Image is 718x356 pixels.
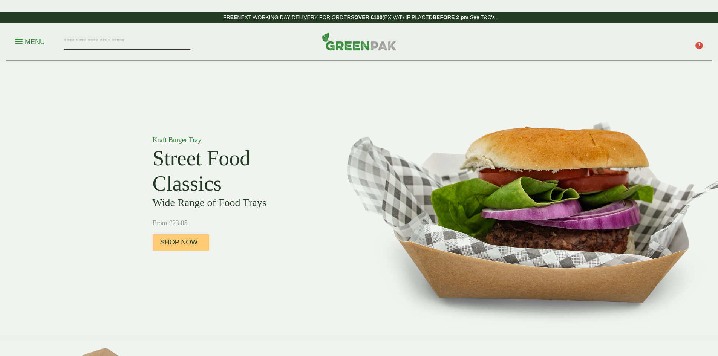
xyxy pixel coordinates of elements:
h2: Street Food Classics [153,146,322,196]
strong: BEFORE 2 pm [433,14,468,20]
img: GreenPak Supplies [322,32,397,50]
a: Menu [15,37,45,45]
p: Kraft Burger Tray [153,135,322,145]
span: From £23.05 [153,219,188,227]
span: Shop Now [160,238,198,247]
a: See T&C's [470,14,495,20]
a: Shop Now [153,234,209,251]
h3: Wide Range of Food Trays [153,196,322,209]
strong: FREE [223,14,237,20]
strong: OVER £100 [354,14,383,20]
img: Street Food Classics [323,61,718,335]
span: 1 [695,42,703,49]
p: Menu [15,37,45,46]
